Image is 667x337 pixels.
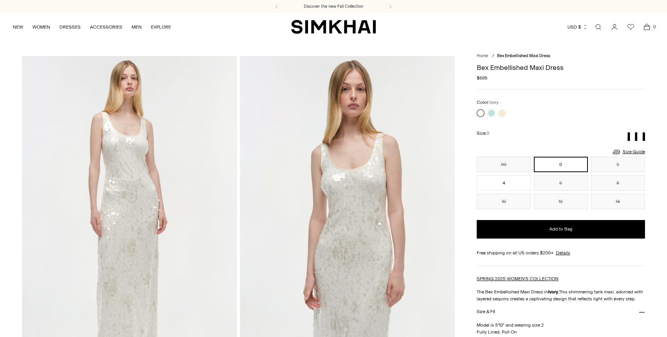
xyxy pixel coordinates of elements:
[477,309,495,314] h3: Size & Fit
[477,194,531,209] button: 10
[477,302,645,322] button: Size & Fit
[151,19,171,36] a: EXPLORE
[651,23,658,30] span: 0
[13,19,23,36] a: NEW
[534,175,588,191] button: 6
[477,276,559,281] a: SPRING 2025 WOMEN'S COLLECTION
[477,175,531,191] button: 4
[477,157,531,172] button: 00
[132,19,142,36] a: MEN
[612,147,645,157] a: Size Guide
[492,53,494,59] div: /
[534,194,588,209] button: 12
[548,289,559,295] strong: Ivory.
[639,19,655,35] a: Open cart modal
[304,3,363,10] a: Discover the new Fall Collection
[477,288,645,302] p: The Bex Embellished Maxi Dress in This shimmering tank maxi, adorned with layered sequins creates...
[591,157,645,172] button: 2
[556,249,570,256] a: Details
[477,53,645,59] nav: breadcrumbs
[291,19,376,34] a: SIMKHAI
[477,64,645,71] h1: Bex Embellished Maxi Dress
[477,75,488,81] span: $695
[477,249,645,256] div: Free shipping on all US orders $200+
[477,322,645,335] p: Model is 5'10" and wearing size 2 Fully Lined, Pull On
[549,226,572,232] span: Add to Bag
[591,194,645,209] button: 14
[623,19,638,35] a: Wishlist
[477,99,498,106] label: Color:
[591,19,606,35] a: Open search modal
[487,131,489,136] span: 0
[591,175,645,191] button: 8
[477,130,489,137] label: Size:
[59,19,81,36] a: DRESSES
[497,53,550,58] span: Bex Embellished Maxi Dress
[90,19,122,36] a: ACCESSORIES
[477,220,645,239] button: Add to Bag
[567,19,588,36] button: USD $
[477,53,488,58] a: Home
[607,19,622,35] a: Go to the account page
[534,157,588,172] button: 0
[489,100,498,105] span: Ivory
[32,19,50,36] a: WOMEN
